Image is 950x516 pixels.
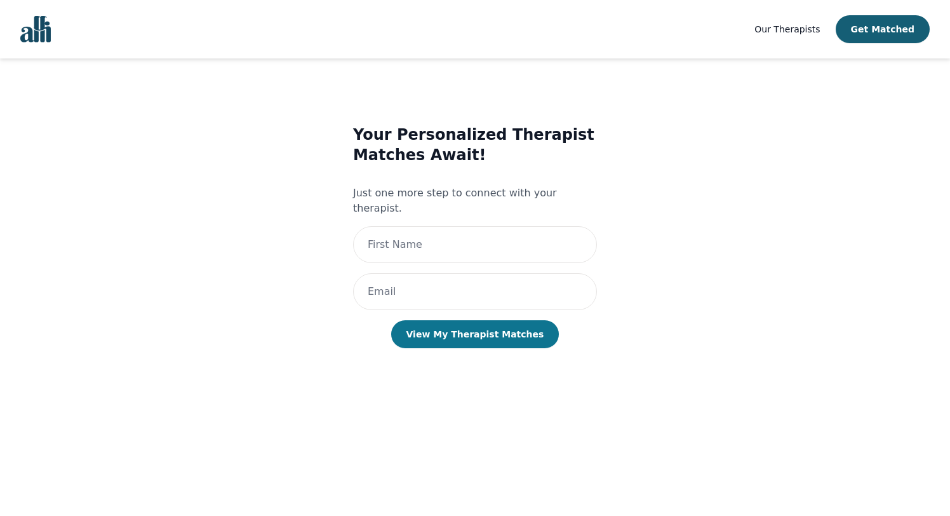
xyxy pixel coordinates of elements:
button: Get Matched [836,15,930,43]
button: View My Therapist Matches [391,320,559,348]
span: Our Therapists [754,24,820,34]
p: Just one more step to connect with your therapist. [353,186,597,216]
img: alli logo [20,16,51,43]
input: First Name [353,226,597,263]
h3: Your Personalized Therapist Matches Await! [353,125,597,165]
a: Our Therapists [754,22,820,37]
input: Email [353,273,597,310]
